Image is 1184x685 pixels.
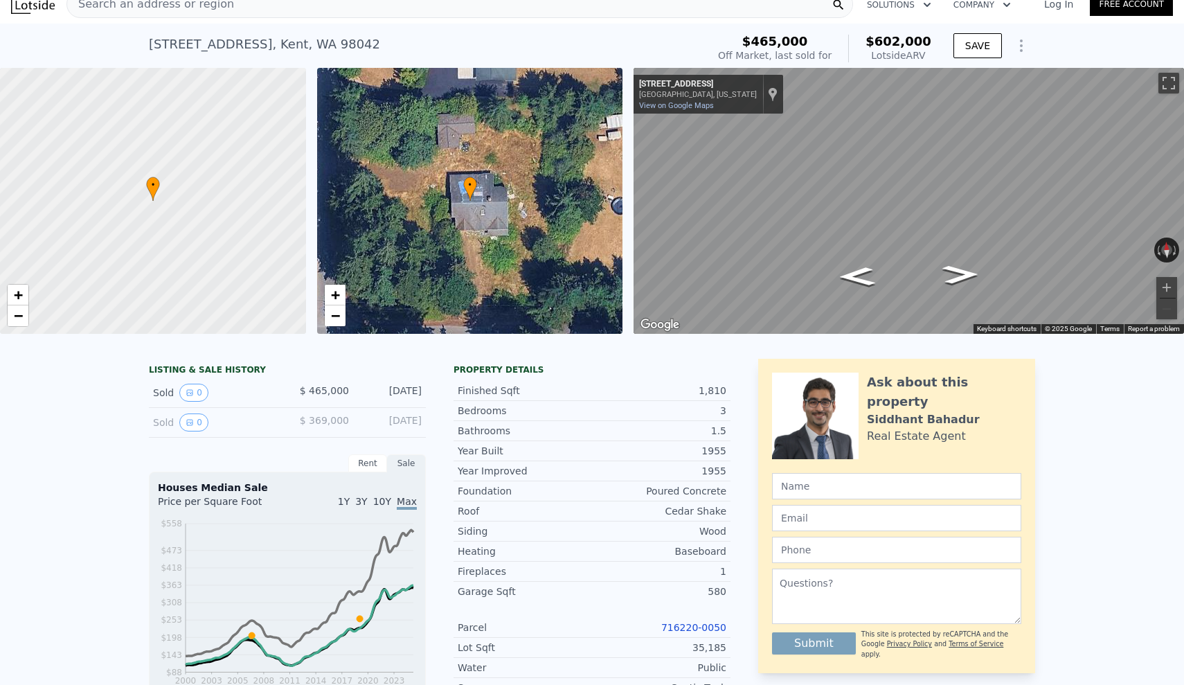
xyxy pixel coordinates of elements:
div: Garage Sqft [458,585,592,598]
div: Rent [348,454,387,472]
span: Max [397,496,417,510]
span: 1Y [338,496,350,507]
button: Rotate counterclockwise [1154,238,1162,263]
div: This site is protected by reCAPTCHA and the Google and apply. [861,630,1021,659]
span: $465,000 [742,34,808,48]
a: Terms (opens in new tab) [1100,325,1120,332]
tspan: $363 [161,580,182,590]
button: Keyboard shortcuts [977,324,1037,334]
button: Reset the view [1160,238,1172,263]
div: Fireplaces [458,564,592,578]
path: Go West, SE 275th St [823,263,890,290]
a: Zoom out [8,305,28,326]
div: Year Improved [458,464,592,478]
img: Google [637,316,683,334]
div: Wood [592,524,726,538]
div: Baseboard [592,544,726,558]
a: Zoom in [325,285,346,305]
div: Lotside ARV [865,48,931,62]
a: View on Google Maps [639,101,714,110]
tspan: $253 [161,615,182,625]
div: Foundation [458,484,592,498]
div: Siding [458,524,592,538]
button: Zoom in [1156,277,1177,298]
span: + [330,286,339,303]
div: Street View [634,68,1184,334]
div: Year Built [458,444,592,458]
div: 1955 [592,464,726,478]
tspan: $308 [161,598,182,607]
div: 1,810 [592,384,726,398]
div: [DATE] [360,384,422,402]
div: [GEOGRAPHIC_DATA], [US_STATE] [639,90,757,99]
input: Phone [772,537,1021,563]
div: Cedar Shake [592,504,726,518]
div: 1955 [592,444,726,458]
span: 10Y [373,496,391,507]
div: Sold [153,413,276,432]
div: LISTING & SALE HISTORY [149,364,426,378]
button: Submit [772,632,856,655]
div: Houses Median Sale [158,481,417,495]
div: Water [458,661,592,675]
span: $ 465,000 [300,385,349,396]
input: Email [772,505,1021,531]
div: • [463,177,477,201]
div: Ask about this property [867,373,1021,411]
tspan: $198 [161,633,182,643]
div: Map [634,68,1184,334]
span: − [330,307,339,324]
div: Sale [387,454,426,472]
a: Open this area in Google Maps (opens a new window) [637,316,683,334]
div: Property details [454,364,730,375]
span: • [463,179,477,191]
button: View historical data [179,384,208,402]
span: $ 369,000 [300,415,349,426]
div: Price per Square Foot [158,495,287,517]
div: Roof [458,504,592,518]
button: Zoom out [1156,299,1177,319]
div: Siddhant Bahadur [867,411,980,428]
div: • [146,177,160,201]
div: 35,185 [592,641,726,655]
span: $602,000 [865,34,931,48]
div: 1.5 [592,424,726,438]
tspan: $88 [166,668,182,677]
path: Go East, SE 275th St [927,261,994,289]
a: Zoom in [8,285,28,305]
div: Parcel [458,621,592,634]
button: SAVE [953,33,1002,58]
div: Finished Sqft [458,384,592,398]
div: [DATE] [360,413,422,432]
tspan: $418 [161,563,182,573]
div: Bedrooms [458,404,592,418]
div: Off Market, last sold for [718,48,832,62]
div: [STREET_ADDRESS] [639,79,757,90]
span: − [14,307,23,324]
div: Real Estate Agent [867,428,966,445]
tspan: $473 [161,546,182,555]
a: Report a problem [1128,325,1180,332]
span: + [14,286,23,303]
a: Show location on map [768,87,778,102]
div: 1 [592,564,726,578]
div: Public [592,661,726,675]
a: Privacy Policy [887,640,932,648]
div: Lot Sqft [458,641,592,655]
tspan: $143 [161,650,182,660]
div: Heating [458,544,592,558]
span: 3Y [355,496,367,507]
span: © 2025 Google [1045,325,1092,332]
input: Name [772,473,1021,499]
tspan: $558 [161,519,182,528]
div: 580 [592,585,726,598]
button: Show Options [1007,32,1035,60]
button: View historical data [179,413,208,432]
a: Terms of Service [949,640,1003,648]
button: Rotate clockwise [1172,238,1180,263]
div: [STREET_ADDRESS] , Kent , WA 98042 [149,35,380,54]
div: Poured Concrete [592,484,726,498]
button: Toggle fullscreen view [1158,73,1179,94]
a: 716220-0050 [661,622,726,633]
span: • [146,179,160,191]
